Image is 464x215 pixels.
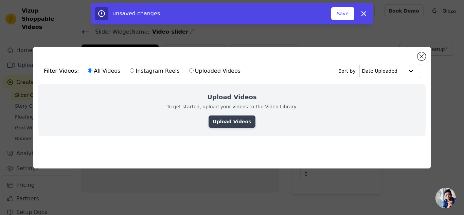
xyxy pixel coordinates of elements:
div: Sort by: [338,64,420,78]
button: Close modal [417,52,426,60]
label: Instagram Reels [129,67,180,75]
label: Uploaded Videos [189,67,241,75]
div: Open chat [435,188,456,208]
label: All Videos [88,67,121,75]
h2: Upload Videos [207,92,256,102]
div: Filter Videos: [44,63,244,79]
button: Save [331,7,354,20]
p: To get started, upload your videos to the Video Library. [167,103,298,110]
a: Upload Videos [209,115,255,128]
span: unsaved changes [112,10,160,17]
